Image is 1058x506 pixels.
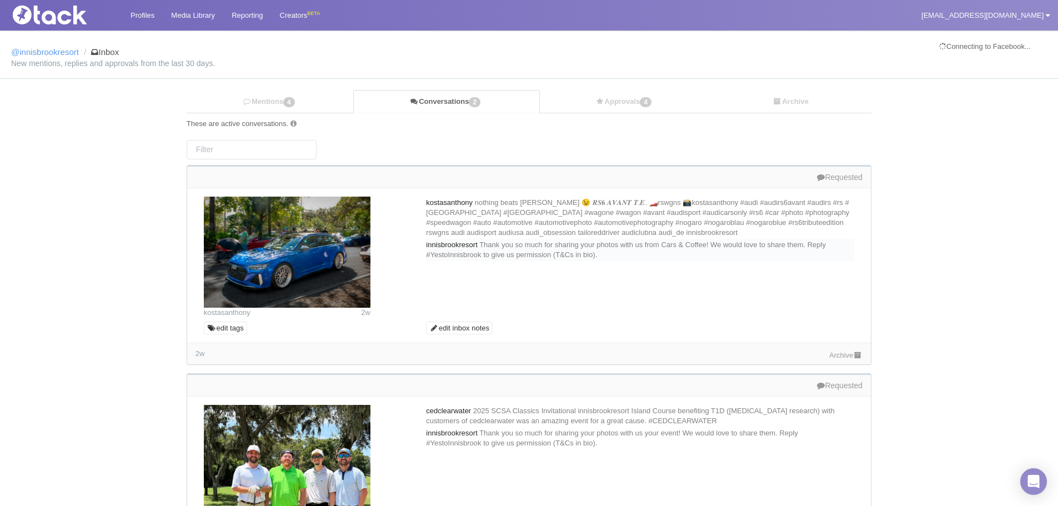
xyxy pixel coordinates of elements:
[640,97,651,107] span: 4
[426,241,478,249] span: innisbrookresort
[187,119,871,129] div: These are active conversations.
[195,380,863,390] div: Requested
[204,322,247,335] a: edit tags
[540,91,710,113] a: Approvals4
[939,52,1047,67] iframe: fb:login_button Facebook Social Plugin
[204,197,370,308] img: Image may contain: machine, spoke, alloy wheel, car, car wheel, tire, transportation, vehicle, wh...
[829,351,863,359] a: Archive
[426,322,493,335] a: edit inbox notes
[361,308,370,317] span: 2w
[361,308,370,318] time: Posted: 2025-07-29 11:05 UTC
[710,91,871,113] a: Archive
[195,349,205,358] time: Latest comment: 2025-07-29 11:05 UTC
[426,407,835,425] span: 2025 SCSA Classics Invitational innisbrookresort Island Course benefiting T1D ([MEDICAL_DATA] res...
[204,308,250,317] a: kostasanthony
[426,198,849,237] span: nothing beats [PERSON_NAME] 😉 𝑹𝑺𝟔 𝑨𝑽𝑨𝑵𝑻 𝑻.𝑬. 🏎️rswgns 📸kostasanthony #audi #audirs6avant #audirs ...
[1020,468,1047,495] div: Open Intercom Messenger
[353,90,539,113] a: Conversations2
[426,429,478,437] span: innisbrookresort
[187,140,317,159] input: Filter
[426,241,826,259] span: Thank you so much for sharing your photos with us from Cars & Coffee! We would love to share them...
[11,47,79,57] a: @innisbrookresort
[426,429,798,447] span: Thank you so much for sharing your photos with us your event! We would love to share them. Reply ...
[11,59,1047,67] small: New mentions, replies and approvals from the last 30 days.
[81,47,119,57] li: Inbox
[426,407,471,415] span: cedclearwater
[8,6,119,24] img: Tack
[426,198,473,207] span: kostasanthony
[187,91,353,113] a: Mentions4
[939,42,1047,52] div: Connecting to Facebook...
[195,172,863,182] div: Requested
[307,8,320,19] div: BETA
[195,349,205,358] span: 2w
[283,97,295,107] span: 4
[469,97,480,107] span: 2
